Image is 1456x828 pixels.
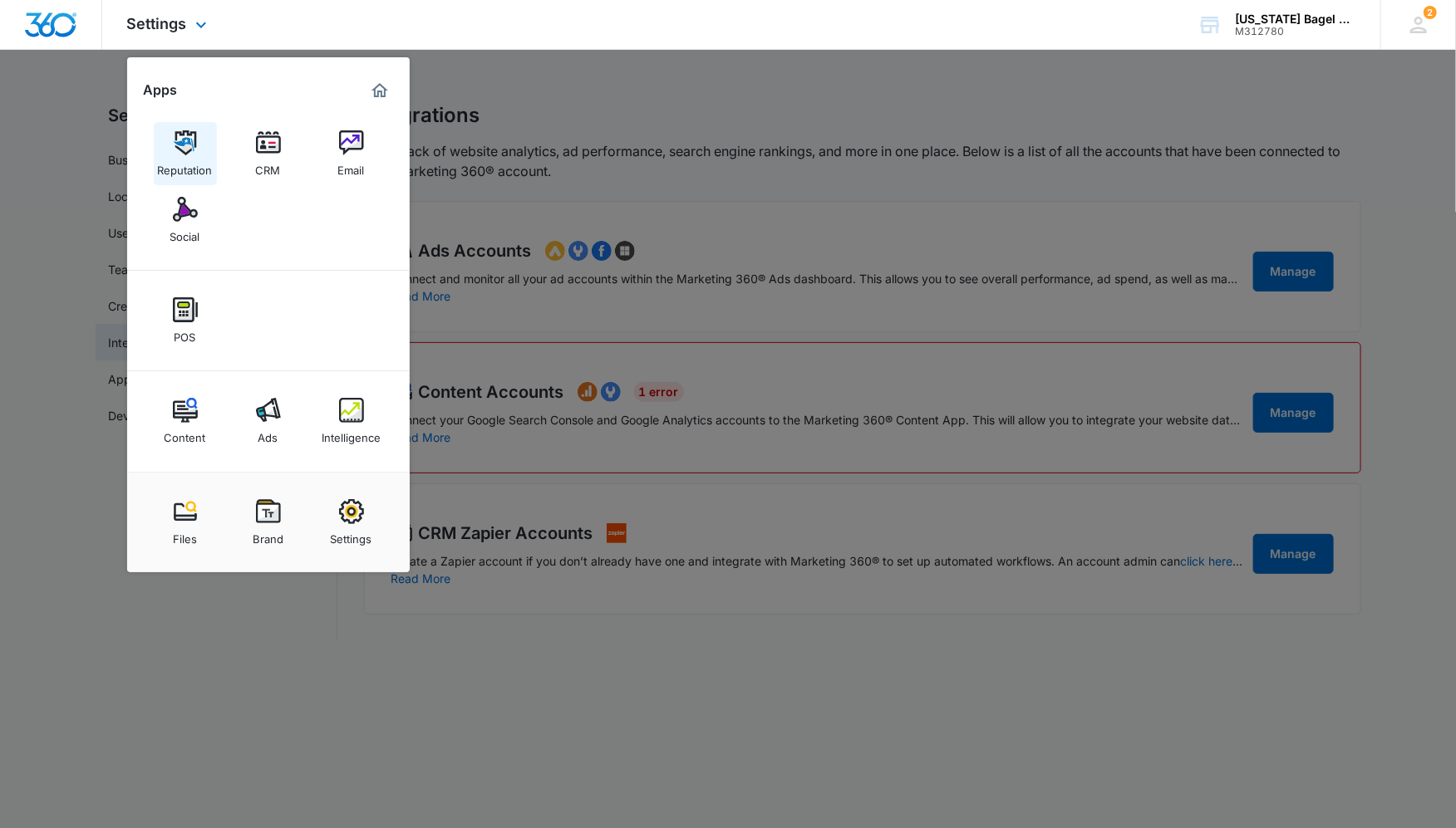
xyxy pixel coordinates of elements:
[1424,6,1437,19] div: notifications count
[366,77,393,104] a: Marketing 360® Dashboard
[253,524,283,546] div: Brand
[154,189,217,252] a: Social
[170,222,200,243] div: Social
[256,155,281,177] div: CRM
[331,524,372,546] div: Settings
[237,122,300,185] a: CRM
[322,423,381,444] div: Intelligence
[338,155,365,177] div: Email
[154,390,217,453] a: Content
[1235,26,1356,37] div: account id
[258,423,278,444] div: Ads
[175,322,196,344] div: POS
[154,122,217,185] a: Reputation
[320,122,383,185] a: Email
[320,491,383,554] a: Settings
[154,289,217,352] a: POS
[1424,6,1437,19] span: 2
[127,15,187,32] span: Settings
[237,491,300,554] a: Brand
[154,491,217,554] a: Files
[237,390,300,453] a: Ads
[1235,12,1356,26] div: account name
[158,155,213,177] div: Reputation
[173,524,197,546] div: Files
[165,423,206,444] div: Content
[320,390,383,453] a: Intelligence
[144,82,178,98] h2: Apps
